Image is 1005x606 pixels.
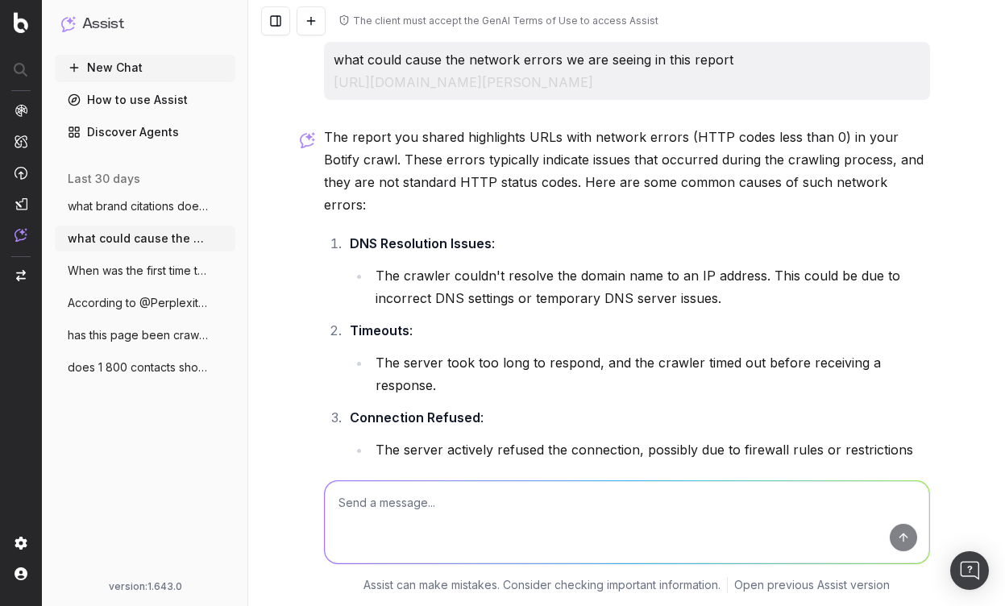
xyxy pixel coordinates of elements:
[350,235,492,251] strong: DNS Resolution Issues
[61,13,229,35] button: Assist
[55,193,235,219] button: what brand citations does ai give for th
[55,258,235,284] button: When was the first time this page was cr
[82,13,124,35] h1: Assist
[55,119,235,145] a: Discover Agents
[15,104,27,117] img: Analytics
[55,226,235,251] button: what could cause the network errors we a
[55,87,235,113] a: How to use Assist
[363,577,721,593] p: Assist can make mistakes. Consider checking important information.
[68,198,210,214] span: what brand citations does ai give for th
[15,567,27,580] img: My account
[68,327,210,343] span: has this page been crawled in the last 1
[68,263,210,279] span: When was the first time this page was cr
[68,171,140,187] span: last 30 days
[371,438,930,484] li: The server actively refused the connection, possibly due to firewall rules or restrictions on the...
[55,55,235,81] button: New Chat
[345,232,930,309] li: :
[15,135,27,148] img: Intelligence
[345,406,930,484] li: :
[300,132,315,148] img: Botify assist logo
[68,295,210,311] span: According to @Perplexity how does 1 800
[353,15,658,27] div: The client must accept the GenAI Terms of Use to access Assist
[55,290,235,316] button: According to @Perplexity how does 1 800
[61,16,76,31] img: Assist
[350,409,480,425] strong: Connection Refused
[345,319,930,396] li: :
[334,71,593,93] button: [URL][DOMAIN_NAME][PERSON_NAME]
[16,270,26,281] img: Switch project
[334,48,920,93] p: what could cause the network errors we are seeing in this report
[14,12,28,33] img: Botify logo
[950,551,989,590] div: Open Intercom Messenger
[734,577,890,593] a: Open previous Assist version
[371,264,930,309] li: The crawler couldn't resolve the domain name to an IP address. This could be due to incorrect DNS...
[350,322,409,338] strong: Timeouts
[68,359,210,376] span: does 1 800 contacts show up in AI result
[15,166,27,180] img: Activation
[15,197,27,210] img: Studio
[61,580,229,593] div: version: 1.643.0
[55,322,235,348] button: has this page been crawled in the last 1
[15,537,27,550] img: Setting
[15,228,27,242] img: Assist
[55,355,235,380] button: does 1 800 contacts show up in AI result
[68,230,210,247] span: what could cause the network errors we a
[324,126,930,216] p: The report you shared highlights URLs with network errors (HTTP codes less than 0) in your Botify...
[371,351,930,396] li: The server took too long to respond, and the crawler timed out before receiving a response.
